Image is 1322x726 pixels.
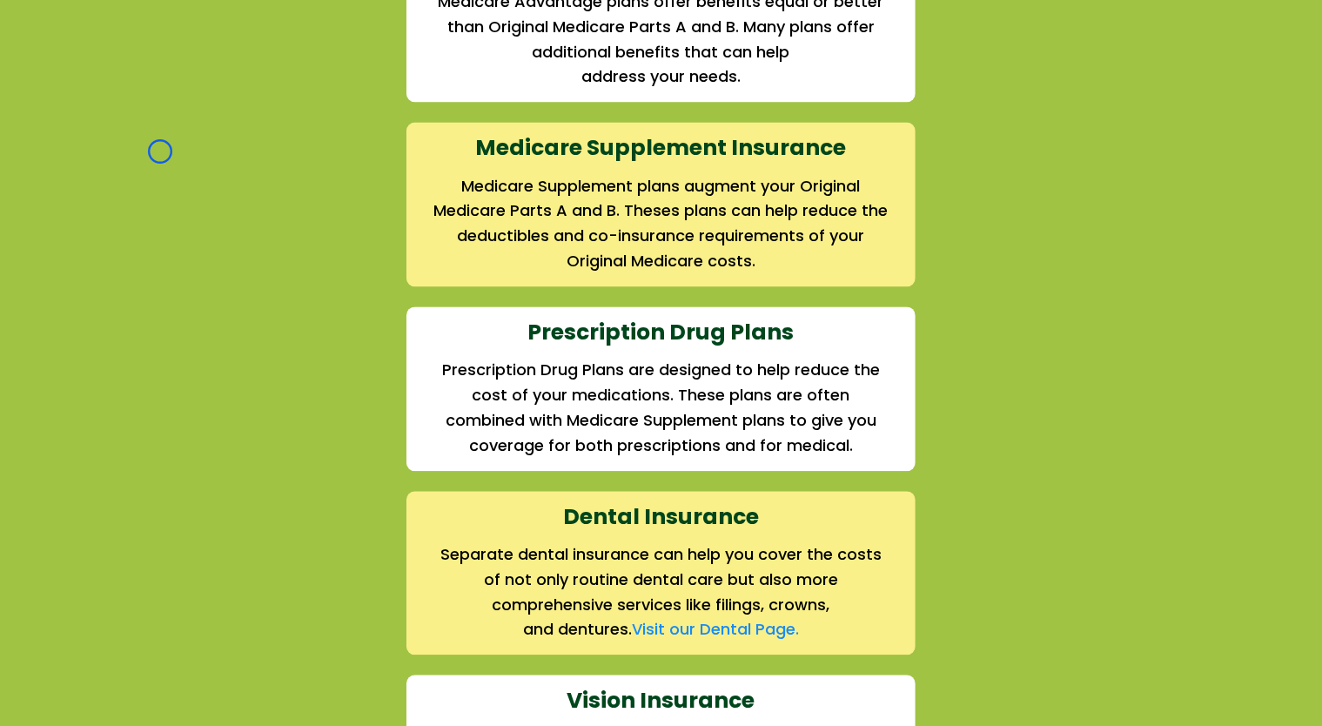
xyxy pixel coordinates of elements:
[528,317,795,347] strong: Prescription Drug Plans
[567,685,755,716] strong: Vision Insurance
[432,617,890,642] h2: and dentures.
[432,64,890,90] h2: address your needs.
[432,174,890,274] h2: Medicare Supplement plans augment your Original Medicare Parts A and B. Theses plans can help red...
[476,132,847,163] strong: Medicare Supplement Insurance
[563,501,759,532] strong: Dental Insurance
[632,618,799,640] a: Visit our Dental Page.
[432,358,890,458] h2: Prescription Drug Plans are designed to help reduce the cost of your medications. These plans are...
[432,542,890,617] h2: Separate dental insurance can help you cover the costs of not only routine dental care but also m...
